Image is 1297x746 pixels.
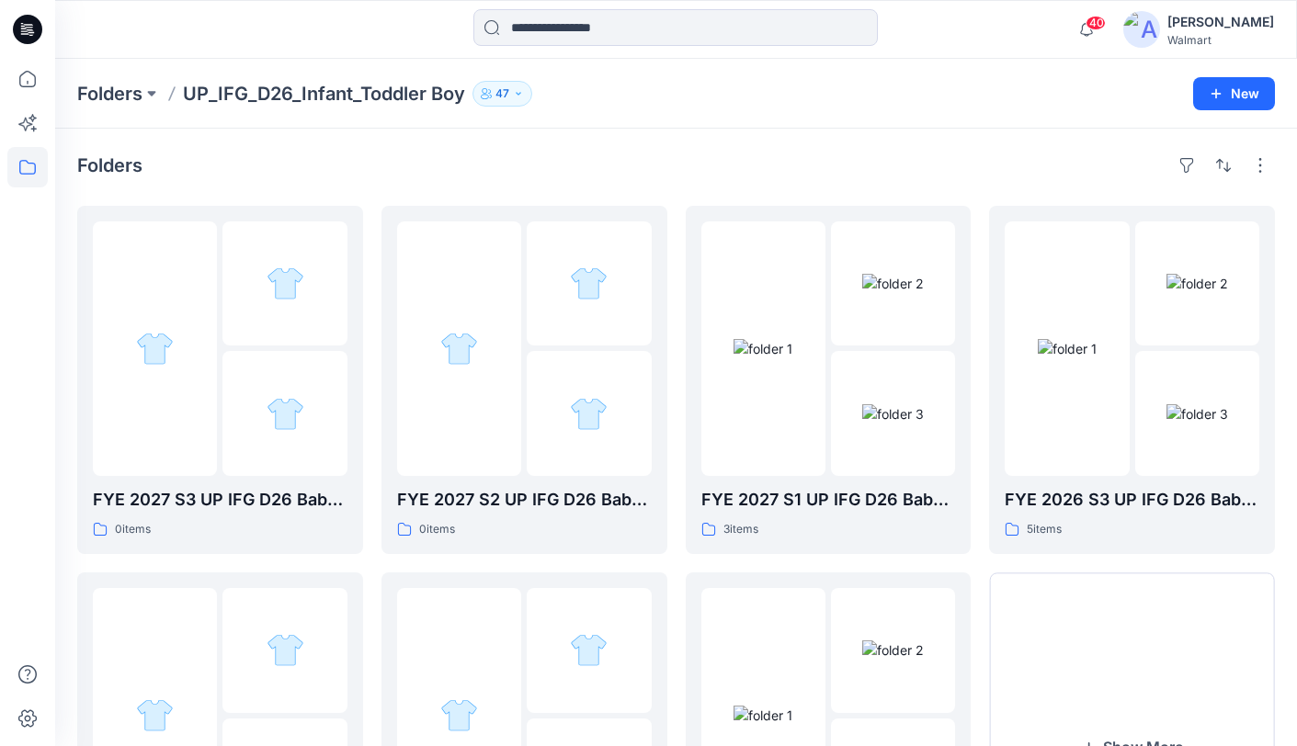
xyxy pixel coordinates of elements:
[472,81,532,107] button: 47
[440,330,478,367] img: folder 1
[419,520,455,539] p: 0 items
[267,395,304,433] img: folder 3
[77,81,142,107] a: Folders
[989,206,1275,554] a: folder 1folder 2folder 3FYE 2026 S3 UP IFG D26 Baby & Toddler Boy5items
[183,81,465,107] p: UP_IFG_D26_Infant_Toddler Boy
[862,404,924,424] img: folder 3
[115,520,151,539] p: 0 items
[381,206,667,554] a: folder 1folder 2folder 3FYE 2027 S2 UP IFG D26 Baby & Toddler Boy0items
[1166,404,1228,424] img: folder 3
[77,154,142,176] h4: Folders
[136,696,174,734] img: folder 1
[397,487,652,513] p: FYE 2027 S2 UP IFG D26 Baby & Toddler Boy
[77,206,363,554] a: folder 1folder 2folder 3FYE 2027 S3 UP IFG D26 Baby & Toddler Boy0items
[1027,520,1062,539] p: 5 items
[267,631,304,669] img: folder 2
[93,487,347,513] p: FYE 2027 S3 UP IFG D26 Baby & Toddler Boy
[495,84,509,104] p: 47
[267,265,304,302] img: folder 2
[1038,339,1097,358] img: folder 1
[570,265,608,302] img: folder 2
[1166,274,1228,293] img: folder 2
[701,487,956,513] p: FYE 2027 S1 UP IFG D26 Baby & Toddler Boy
[1167,33,1274,47] div: Walmart
[862,640,924,660] img: folder 2
[686,206,972,554] a: folder 1folder 2folder 3FYE 2027 S1 UP IFG D26 Baby & Toddler Boy3items
[862,274,924,293] img: folder 2
[723,520,758,539] p: 3 items
[1123,11,1160,48] img: avatar
[440,696,478,734] img: folder 1
[570,395,608,433] img: folder 3
[136,330,174,367] img: folder 1
[734,339,792,358] img: folder 1
[1167,11,1274,33] div: [PERSON_NAME]
[1193,77,1275,110] button: New
[1005,487,1259,513] p: FYE 2026 S3 UP IFG D26 Baby & Toddler Boy
[734,706,792,725] img: folder 1
[1086,16,1106,30] span: 40
[570,631,608,669] img: folder 2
